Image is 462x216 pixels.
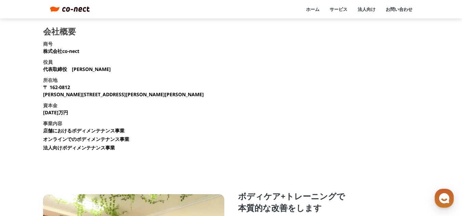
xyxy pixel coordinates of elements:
p: [DATE]万円 [43,109,68,116]
li: 法人向けボディメンテナンス事業 [43,144,115,151]
h3: 役員 [43,58,53,66]
p: 〒 162-0812 [PERSON_NAME][STREET_ADDRESS][PERSON_NAME][PERSON_NAME] [43,84,204,98]
a: サービス [330,6,347,12]
h3: 資本金 [43,102,57,109]
a: ホーム [306,6,319,12]
a: お問い合わせ [386,6,412,12]
p: 代表取締役 [PERSON_NAME] [43,66,111,73]
h3: 事業内容 [43,120,62,127]
h2: 会社概要 [43,27,76,35]
a: 法人向け [358,6,375,12]
li: オンラインでのボディメンテナンス事業 [43,135,129,143]
h3: 商号 [43,40,53,47]
li: 店舗におけるボディメンテナンス事業 [43,127,124,134]
p: ボディケア+トレーニングで 本質的な改善をします [238,190,419,213]
h3: 所在地 [43,76,57,84]
p: 株式会社co-nect [43,47,79,55]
